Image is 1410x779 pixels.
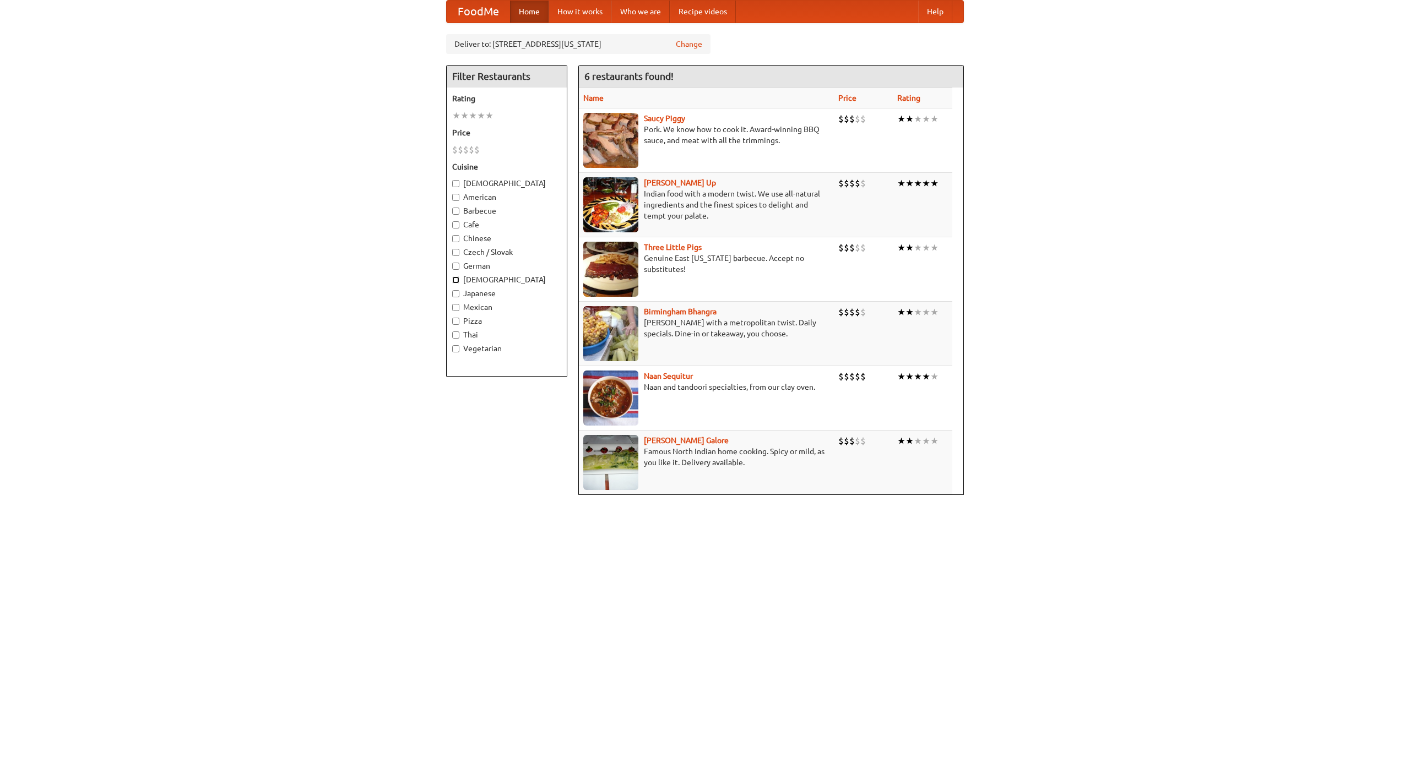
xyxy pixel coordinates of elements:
[583,382,829,393] p: Naan and tandoori specialties, from our clay oven.
[914,177,922,189] li: ★
[855,242,860,254] li: $
[510,1,549,23] a: Home
[583,177,638,232] img: curryup.jpg
[583,113,638,168] img: saucy.jpg
[452,127,561,138] h5: Price
[849,371,855,383] li: $
[849,113,855,125] li: $
[644,372,693,380] a: Naan Sequitur
[463,144,469,156] li: $
[897,371,905,383] li: ★
[849,242,855,254] li: $
[583,306,638,361] img: bhangra.jpg
[452,208,459,215] input: Barbecue
[905,306,914,318] li: ★
[860,113,866,125] li: $
[583,371,638,426] img: naansequitur.jpg
[644,114,685,123] a: Saucy Piggy
[583,446,829,468] p: Famous North Indian home cooking. Spicy or mild, as you like it. Delivery available.
[452,192,561,203] label: American
[583,94,604,102] a: Name
[849,306,855,318] li: $
[844,177,849,189] li: $
[474,144,480,156] li: $
[583,435,638,490] img: currygalore.jpg
[452,290,459,297] input: Japanese
[914,242,922,254] li: ★
[905,435,914,447] li: ★
[849,177,855,189] li: $
[452,249,459,256] input: Czech / Slovak
[897,177,905,189] li: ★
[844,371,849,383] li: $
[855,177,860,189] li: $
[452,343,561,354] label: Vegetarian
[844,242,849,254] li: $
[452,110,460,122] li: ★
[452,180,459,187] input: [DEMOGRAPHIC_DATA]
[844,306,849,318] li: $
[922,435,930,447] li: ★
[452,329,561,340] label: Thai
[914,435,922,447] li: ★
[452,263,459,270] input: German
[452,318,459,325] input: Pizza
[860,435,866,447] li: $
[897,435,905,447] li: ★
[446,34,711,54] div: Deliver to: [STREET_ADDRESS][US_STATE]
[452,161,561,172] h5: Cuisine
[676,39,702,50] a: Change
[644,307,717,316] a: Birmingham Bhangra
[922,306,930,318] li: ★
[838,94,856,102] a: Price
[905,371,914,383] li: ★
[922,371,930,383] li: ★
[452,331,459,339] input: Thai
[452,233,561,244] label: Chinese
[905,113,914,125] li: ★
[452,288,561,299] label: Japanese
[644,436,729,445] b: [PERSON_NAME] Galore
[838,435,844,447] li: $
[918,1,952,23] a: Help
[860,242,866,254] li: $
[922,113,930,125] li: ★
[914,113,922,125] li: ★
[930,435,939,447] li: ★
[930,242,939,254] li: ★
[611,1,670,23] a: Who we are
[922,242,930,254] li: ★
[452,221,459,228] input: Cafe
[860,177,866,189] li: $
[469,110,477,122] li: ★
[897,242,905,254] li: ★
[838,177,844,189] li: $
[930,306,939,318] li: ★
[855,306,860,318] li: $
[838,113,844,125] li: $
[855,435,860,447] li: $
[905,242,914,254] li: ★
[447,1,510,23] a: FoodMe
[452,93,561,104] h5: Rating
[914,306,922,318] li: ★
[897,113,905,125] li: ★
[905,177,914,189] li: ★
[452,345,459,352] input: Vegetarian
[860,371,866,383] li: $
[914,371,922,383] li: ★
[458,144,463,156] li: $
[644,178,716,187] a: [PERSON_NAME] Up
[452,260,561,271] label: German
[452,144,458,156] li: $
[922,177,930,189] li: ★
[670,1,736,23] a: Recipe videos
[452,219,561,230] label: Cafe
[485,110,493,122] li: ★
[855,371,860,383] li: $
[897,306,905,318] li: ★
